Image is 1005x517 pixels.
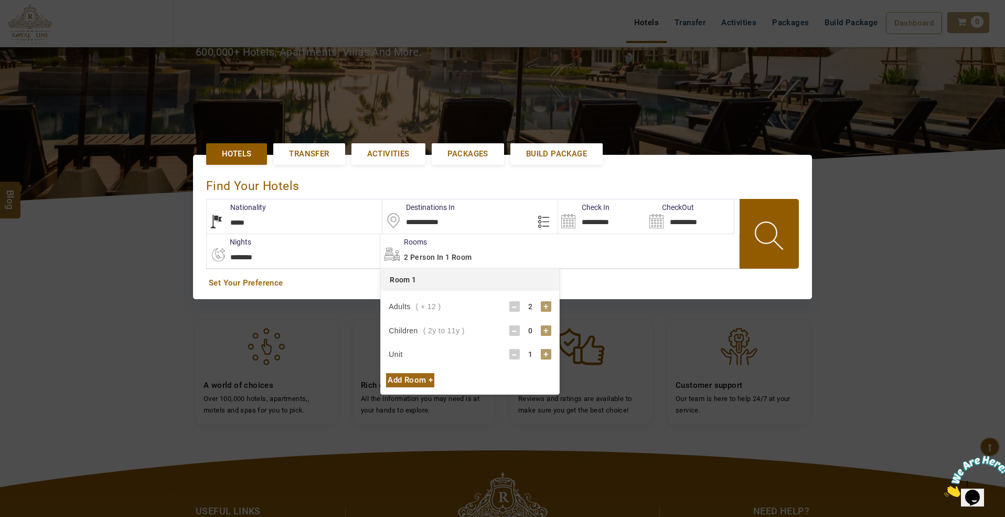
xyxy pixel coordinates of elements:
div: + [541,325,551,336]
label: Destinations In [382,202,455,213]
span: Room 1 [390,276,416,284]
span: Packages [447,149,488,160]
span: Transfer [289,149,329,160]
a: Hotels [206,143,267,165]
div: Children [389,325,464,336]
div: - [509,301,520,312]
input: Search [558,199,646,234]
div: Unit [389,349,408,360]
label: nights [206,237,251,247]
iframe: chat widget [940,451,1005,501]
a: Build Package [510,143,603,165]
a: Transfer [273,143,345,165]
label: CheckOut [646,202,694,213]
input: Search [646,199,734,234]
label: Rooms [380,237,427,247]
div: + [541,349,551,360]
div: 2 [520,301,541,312]
span: 2 Person in 1 Room [404,253,472,261]
span: ( + 12 ) [416,302,441,311]
div: 1 [520,349,541,360]
div: 0 [520,325,541,336]
div: - [509,325,520,336]
img: Chat attention grabber [4,4,69,46]
a: Set Your Preference [209,278,796,289]
div: Add Room + [386,373,434,387]
div: - [509,349,520,360]
span: Hotels [222,149,251,160]
span: 1 [4,4,8,13]
div: + [541,301,551,312]
label: Check In [558,202,610,213]
span: Build Package [526,149,587,160]
span: Activities [367,149,410,160]
div: Find Your Hotels [206,168,799,199]
div: Adults [389,301,441,312]
span: ( 2y to 11y ) [423,326,465,335]
label: Nationality [207,202,266,213]
a: Activities [351,143,425,165]
a: Packages [432,143,504,165]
